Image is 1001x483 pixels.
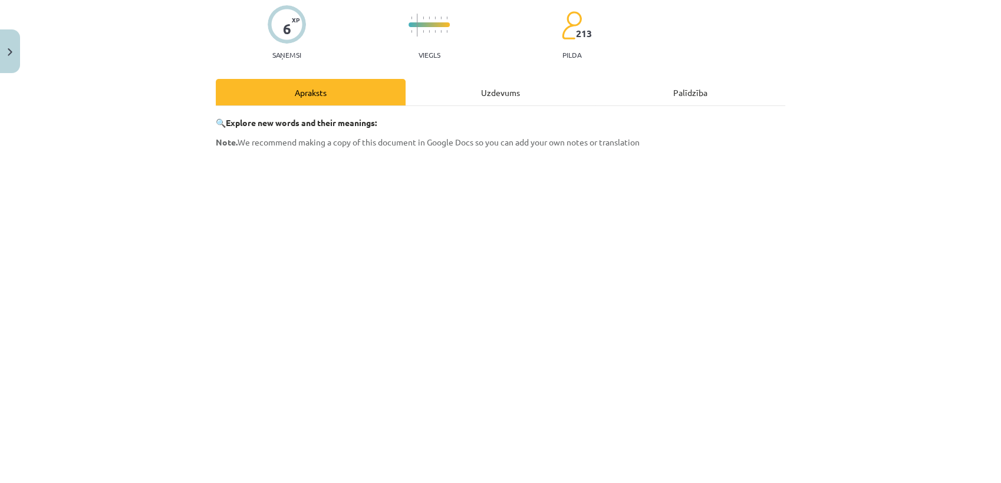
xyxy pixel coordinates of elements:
[423,16,424,19] img: icon-short-line-57e1e144782c952c97e751825c79c345078a6d821885a25fce030b3d8c18986b.svg
[429,30,430,33] img: icon-short-line-57e1e144782c952c97e751825c79c345078a6d821885a25fce030b3d8c18986b.svg
[226,117,377,128] strong: Explore new words and their meanings:
[446,16,447,19] img: icon-short-line-57e1e144782c952c97e751825c79c345078a6d821885a25fce030b3d8c18986b.svg
[216,137,640,147] span: We recommend making a copy of this document in Google Docs so you can add your own notes or trans...
[419,51,440,59] p: Viegls
[446,30,447,33] img: icon-short-line-57e1e144782c952c97e751825c79c345078a6d821885a25fce030b3d8c18986b.svg
[216,117,785,129] p: 🔍
[268,51,306,59] p: Saņemsi
[423,30,424,33] img: icon-short-line-57e1e144782c952c97e751825c79c345078a6d821885a25fce030b3d8c18986b.svg
[434,16,436,19] img: icon-short-line-57e1e144782c952c97e751825c79c345078a6d821885a25fce030b3d8c18986b.svg
[429,16,430,19] img: icon-short-line-57e1e144782c952c97e751825c79c345078a6d821885a25fce030b3d8c18986b.svg
[440,30,442,33] img: icon-short-line-57e1e144782c952c97e751825c79c345078a6d821885a25fce030b3d8c18986b.svg
[411,16,412,19] img: icon-short-line-57e1e144782c952c97e751825c79c345078a6d821885a25fce030b3d8c18986b.svg
[8,48,12,56] img: icon-close-lesson-0947bae3869378f0d4975bcd49f059093ad1ed9edebbc8119c70593378902aed.svg
[434,30,436,33] img: icon-short-line-57e1e144782c952c97e751825c79c345078a6d821885a25fce030b3d8c18986b.svg
[562,51,581,59] p: pilda
[216,137,238,147] strong: Note.
[292,16,299,23] span: XP
[561,11,582,40] img: students-c634bb4e5e11cddfef0936a35e636f08e4e9abd3cc4e673bd6f9a4125e45ecb1.svg
[216,79,406,105] div: Apraksts
[595,79,785,105] div: Palīdzība
[576,28,592,39] span: 213
[406,79,595,105] div: Uzdevums
[440,16,442,19] img: icon-short-line-57e1e144782c952c97e751825c79c345078a6d821885a25fce030b3d8c18986b.svg
[417,14,418,37] img: icon-long-line-d9ea69661e0d244f92f715978eff75569469978d946b2353a9bb055b3ed8787d.svg
[283,21,291,37] div: 6
[411,30,412,33] img: icon-short-line-57e1e144782c952c97e751825c79c345078a6d821885a25fce030b3d8c18986b.svg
